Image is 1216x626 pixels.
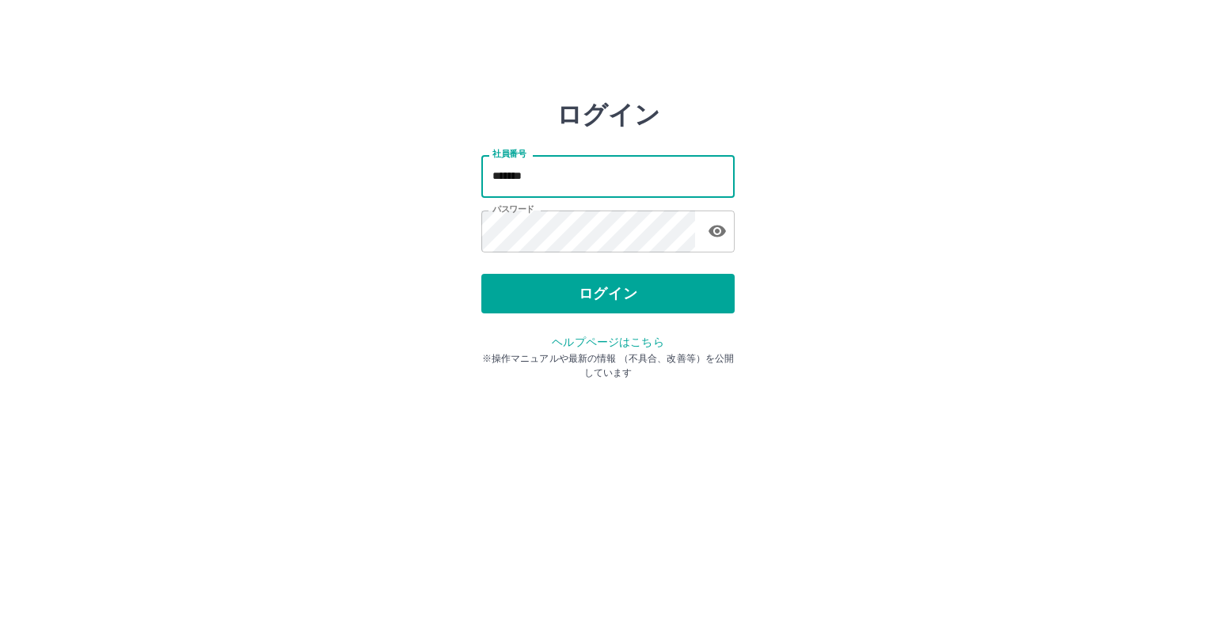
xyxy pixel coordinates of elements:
label: 社員番号 [492,148,526,160]
h2: ログイン [557,100,660,130]
p: ※操作マニュアルや最新の情報 （不具合、改善等）を公開しています [481,351,735,380]
button: ログイン [481,274,735,313]
a: ヘルプページはこちら [552,336,663,348]
label: パスワード [492,203,534,215]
